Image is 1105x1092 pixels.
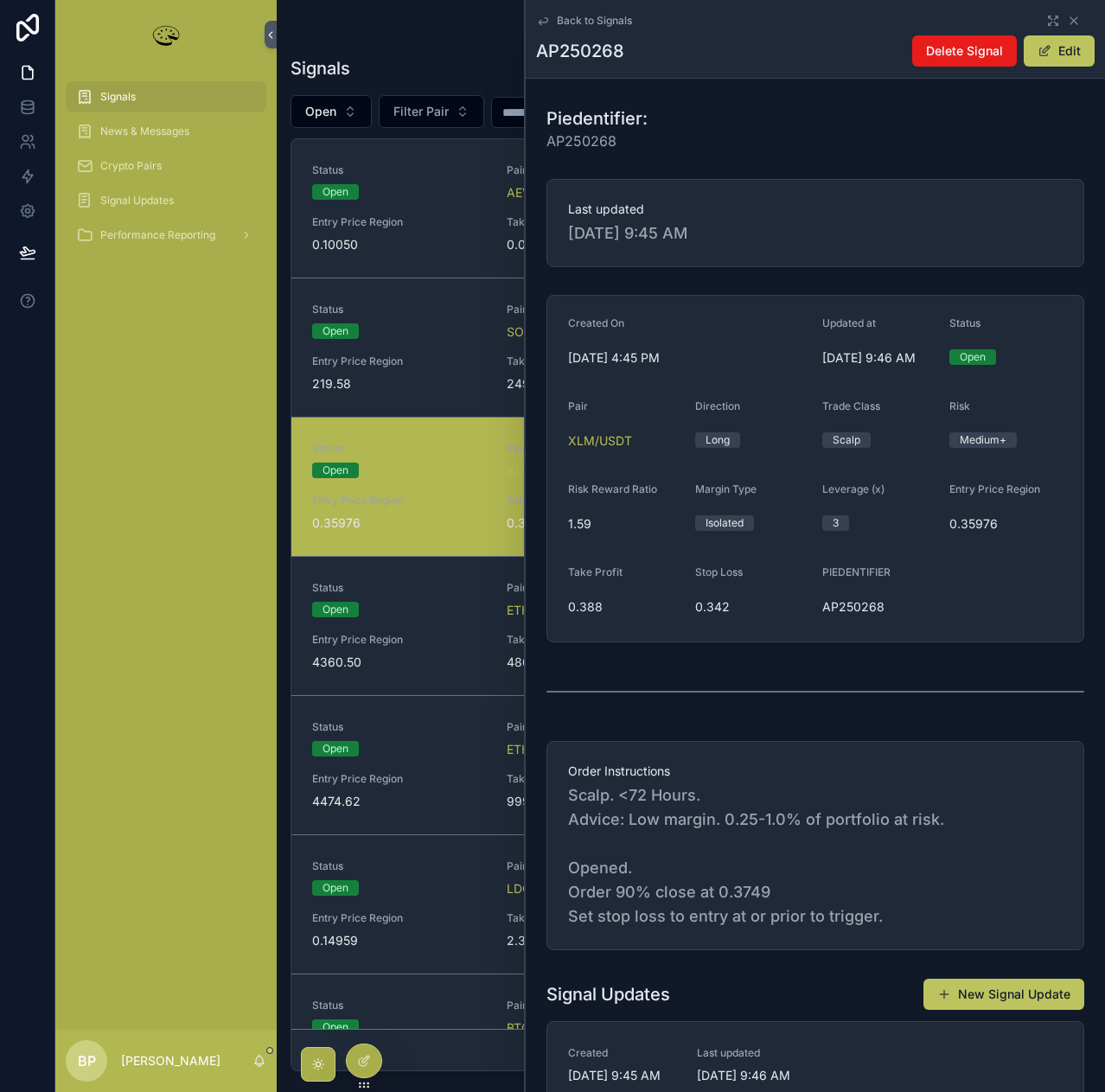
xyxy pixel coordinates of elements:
span: Pair [507,859,680,873]
span: 249.5 [507,375,680,393]
a: AEVO/USDT [507,184,577,201]
button: Edit [1024,35,1095,67]
span: Take Profit [568,565,623,578]
span: 1.59 [568,515,681,533]
a: BTC/USDT [507,1019,567,1037]
span: Entry Price Region [312,772,486,786]
span: Take Profit [507,354,680,368]
span: ETH/USDT [507,602,567,619]
a: ETH/USDT [507,741,567,758]
span: Take Profit [507,215,680,229]
span: Last updated [568,201,1063,218]
span: Risk Reward Ratio [568,482,657,495]
span: Take Profit [507,633,680,647]
div: 3 [833,515,839,531]
span: Leverage (x) [822,482,885,495]
span: Status [312,303,486,316]
span: Last updated [697,1046,805,1060]
span: Pair [507,720,680,734]
span: 4474.62 [312,793,486,810]
span: Order Instructions [568,763,1063,780]
h1: Signals [291,56,350,80]
span: 0.388 [568,598,681,616]
a: XLM/USDT [568,432,632,450]
span: [DATE] 9:45 AM [568,221,1063,246]
span: Pair [507,303,680,316]
button: Select Button [291,95,372,128]
span: AP250268 [822,598,936,616]
div: scrollable content [55,69,277,273]
a: Crypto Pairs [66,150,266,182]
span: 0.342 [695,598,808,616]
span: Updated at [822,316,876,329]
span: 4360.50 [312,654,486,671]
span: [DATE] 9:45 AM [568,1067,676,1084]
span: Entry Price Region [312,633,486,647]
span: Pair [507,999,680,1012]
span: Status [312,581,486,595]
img: App logo [149,21,183,48]
span: 4867.95 [507,654,680,671]
span: Pair [507,442,680,456]
span: AP250268 [546,131,648,151]
span: Margin Type [695,482,757,495]
a: Performance Reporting [66,220,266,251]
a: StatusOpenPairETH/USDTUpdated at[DATE] 2:22 PMPIEDENTIFIERAP250264Entry Price Region4474.62Take P... [291,695,1090,834]
a: StatusOpenPairETH/USDTUpdated at[DATE] 6:42 PMPIEDENTIFIERAP250270Entry Price Region4360.50Take P... [291,556,1090,695]
span: Entry Price Region [312,215,486,229]
a: SOL/USDT [507,323,568,341]
div: Open [323,1019,348,1035]
span: 2.39830 [507,932,680,949]
div: Open [323,741,348,757]
span: Status [312,859,486,873]
span: [DATE] 9:46 AM [697,1067,805,1084]
span: Scalp. <72 Hours. Advice: Low margin. 0.25-1.0% of portfolio at risk. Opened. Order 90% close at ... [568,783,1063,929]
span: 0.0925 [507,236,680,253]
span: Risk [949,399,970,412]
span: Status [312,163,486,177]
a: StatusOpenPairXLM/USDTUpdated at[DATE] 9:46 AMPIEDENTIFIERAP250268Entry Price Region0.35976Take P... [291,417,1090,556]
span: 0.10050 [312,236,486,253]
span: Created [568,1046,676,1060]
span: Status [949,316,980,329]
span: Filter Pair [393,103,449,120]
h1: Signal Updates [546,982,670,1006]
span: Signal Updates [100,194,174,208]
span: Entry Price Region [312,354,486,368]
span: 0.35976 [949,515,1063,533]
span: Take Profit [507,911,680,925]
span: Trade Class [822,399,880,412]
a: StatusOpenPairLDO/USDTUpdated at[DATE] 2:35 AMPIEDENTIFIERAP250253Entry Price Region0.14959Take P... [291,834,1090,974]
button: Delete Signal [912,35,1017,67]
span: Crypto Pairs [100,159,162,173]
span: 0.388 [507,514,680,532]
button: New Signal Update [923,979,1084,1010]
span: Pair [507,163,680,177]
span: Back to Signals [557,14,632,28]
span: Take Profit [507,494,680,508]
span: 219.58 [312,375,486,393]
div: Long [706,432,730,448]
a: XLM/USDT [507,463,571,480]
div: Open [323,880,348,896]
span: [DATE] 9:46 AM [822,349,936,367]
span: Signals [100,90,136,104]
span: Take Profit [507,772,680,786]
span: Status [312,442,486,456]
span: Direction [695,399,740,412]
span: Status [312,720,486,734]
div: Open [960,349,986,365]
span: Performance Reporting [100,228,215,242]
a: StatusOpenPairSOL/USDTUpdated at[DATE] 12:45 AMPIEDENTIFIERAP250276Entry Price Region219.58Take P... [291,278,1090,417]
span: Entry Price Region [949,482,1040,495]
span: [DATE] 4:45 PM [568,349,808,367]
div: Open [323,463,348,478]
span: 0.35976 [312,514,486,532]
a: LDO/USDT [507,880,568,897]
